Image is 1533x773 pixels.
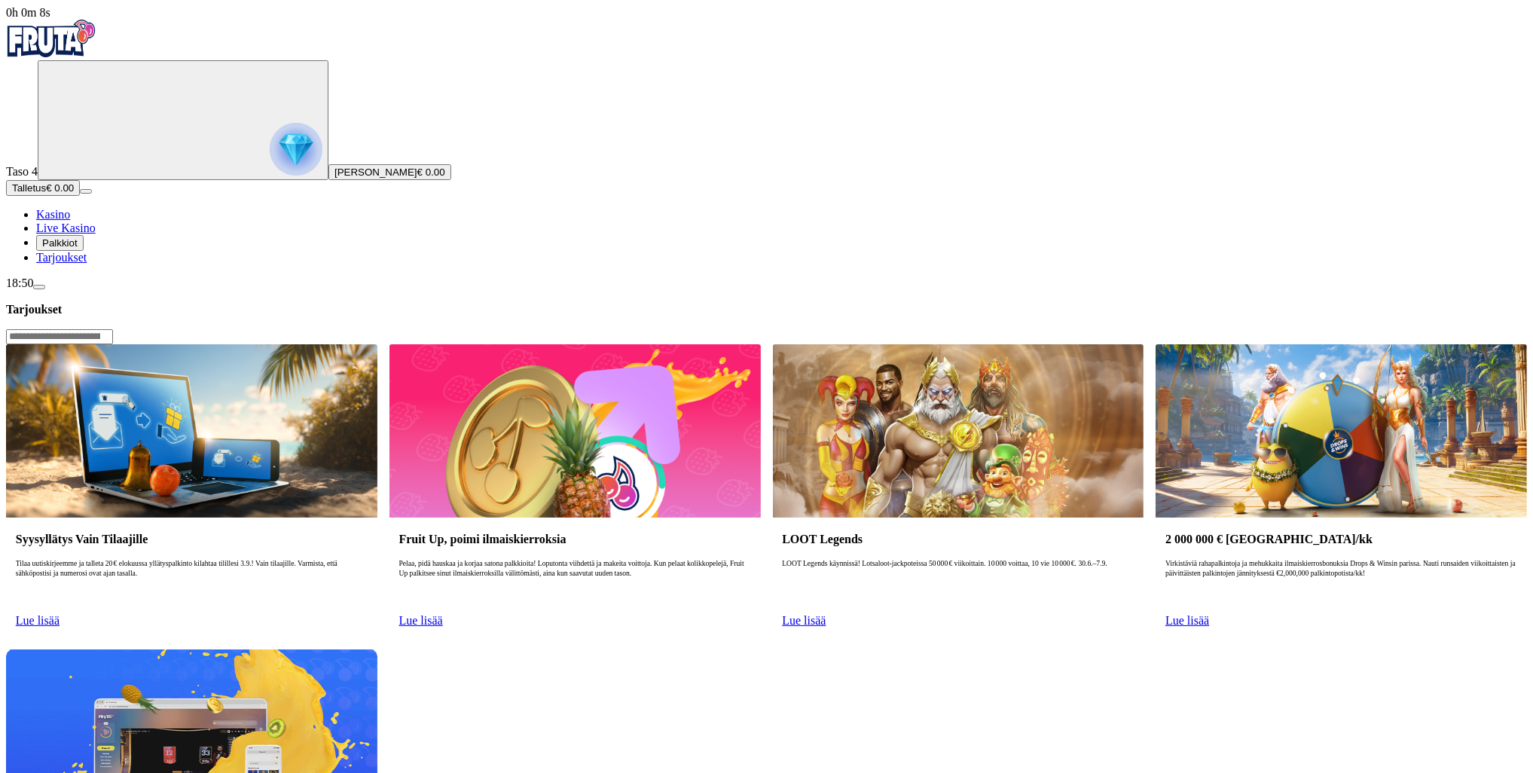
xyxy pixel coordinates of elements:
button: menu [33,285,45,289]
span: [PERSON_NAME] [334,167,417,178]
a: Lue lisää [16,614,60,627]
img: reward progress [270,123,322,176]
a: Live Kasino [36,222,96,234]
p: LOOT Legends käynnissä! Lotsaloot‑jackpoteissa 50 000 € viikoittain. 10 000 voittaa, 10 vie 10 00... [782,559,1134,607]
h3: Syysyllätys Vain Tilaajille [16,532,368,546]
h3: LOOT Legends [782,532,1134,546]
nav: Primary [6,20,1527,264]
span: Talletus [12,182,46,194]
img: 2 000 000 € Palkintopotti/kk [1156,344,1527,518]
img: LOOT Legends [773,344,1144,518]
span: Taso 4 [6,165,38,178]
a: Lue lisää [399,614,443,627]
p: Virkistäviä rahapalkintoja ja mehukkaita ilmaiskierrosbonuksia Drops & Winsin parissa. Nauti runs... [1165,559,1517,607]
button: Talletusplus icon€ 0.00 [6,180,80,196]
img: Syysyllätys Vain Tilaajille [6,344,377,518]
span: Palkkiot [42,237,78,249]
span: € 0.00 [46,182,74,194]
span: user session time [6,6,50,19]
a: Kasino [36,208,70,221]
h3: Tarjoukset [6,302,1527,316]
button: reward progress [38,60,328,180]
input: Search [6,329,113,344]
nav: Main menu [6,208,1527,264]
button: [PERSON_NAME]€ 0.00 [328,164,451,180]
img: Fruit Up, poimi ilmaiskierroksia [389,344,761,518]
h3: 2 000 000 € [GEOGRAPHIC_DATA]/kk [1165,532,1517,546]
p: Tilaa uutiskirjeemme ja talleta 20 € elokuussa yllätyspalkinto kilahtaa tilillesi 3.9.! Vain tila... [16,559,368,607]
button: menu [80,189,92,194]
span: € 0.00 [417,167,445,178]
span: 18:50 [6,277,33,289]
a: Lue lisää [1165,614,1209,627]
p: Pelaa, pidä hauskaa ja korjaa satona palkkioita! Loputonta viihdettä ja makeita voittoja. Kun pel... [399,559,751,607]
img: Fruta [6,20,96,57]
h3: Fruit Up, poimi ilmaiskierroksia [399,532,751,546]
a: Fruta [6,47,96,60]
button: Palkkiot [36,235,84,251]
a: Lue lisää [782,614,826,627]
a: Tarjoukset [36,251,87,264]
